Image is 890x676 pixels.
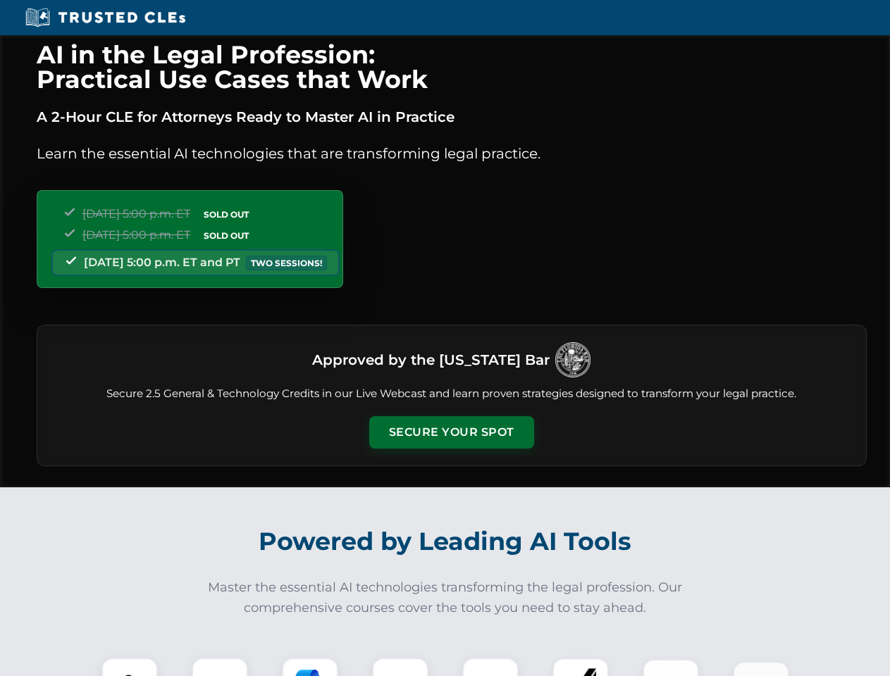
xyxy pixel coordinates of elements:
h2: Powered by Leading AI Tools [55,517,836,566]
button: Secure Your Spot [369,416,534,449]
h1: AI in the Legal Profession: Practical Use Cases that Work [37,42,867,92]
span: [DATE] 5:00 p.m. ET [82,207,190,220]
span: SOLD OUT [199,207,254,222]
p: A 2-Hour CLE for Attorneys Ready to Master AI in Practice [37,106,867,128]
img: Logo [555,342,591,377]
img: Trusted CLEs [21,7,190,28]
p: Learn the essential AI technologies that are transforming legal practice. [37,142,867,165]
span: SOLD OUT [199,228,254,243]
h3: Approved by the [US_STATE] Bar [312,347,550,373]
p: Master the essential AI technologies transforming the legal profession. Our comprehensive courses... [199,577,692,618]
span: [DATE] 5:00 p.m. ET [82,228,190,242]
p: Secure 2.5 General & Technology Credits in our Live Webcast and learn proven strategies designed ... [54,386,849,402]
